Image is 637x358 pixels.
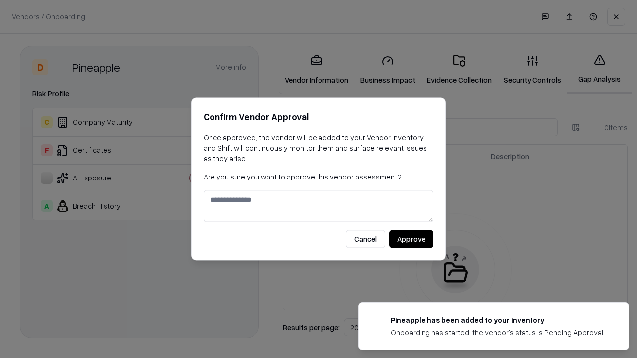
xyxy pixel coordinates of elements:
p: Are you sure you want to approve this vendor assessment? [204,172,433,182]
button: Approve [389,230,433,248]
p: Once approved, the vendor will be added to your Vendor Inventory, and Shift will continuously mon... [204,132,433,164]
div: Onboarding has started, the vendor's status is Pending Approval. [391,327,605,338]
div: Pineapple has been added to your inventory [391,315,605,325]
h2: Confirm Vendor Approval [204,110,433,124]
button: Cancel [346,230,385,248]
img: pineappleenergy.com [371,315,383,327]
